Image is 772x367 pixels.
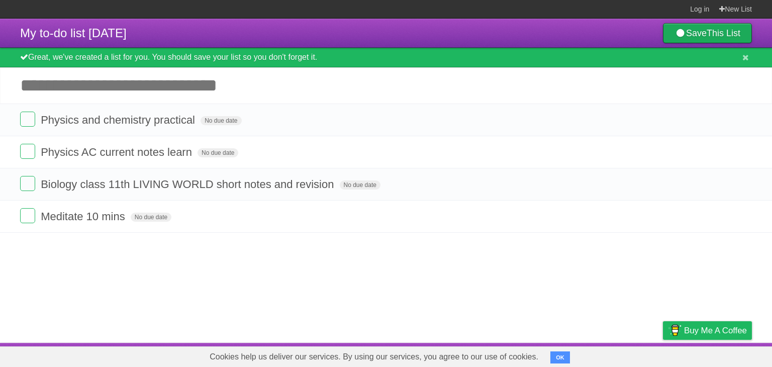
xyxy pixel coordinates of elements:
span: Meditate 10 mins [41,210,128,223]
label: Done [20,208,35,223]
span: Cookies help us deliver our services. By using our services, you agree to our use of cookies. [200,347,548,367]
span: Biology class 11th LIVING WORLD short notes and revision [41,178,336,191]
a: Terms [616,345,638,364]
span: No due date [198,148,238,157]
span: My to-do list [DATE] [20,26,127,40]
label: Done [20,176,35,191]
span: Physics and chemistry practical [41,114,198,126]
button: OK [550,351,570,363]
a: About [529,345,550,364]
label: Done [20,144,35,159]
a: Suggest a feature [689,345,752,364]
a: Developers [562,345,603,364]
b: This List [707,28,740,38]
a: Privacy [650,345,676,364]
img: Buy me a coffee [668,322,682,339]
a: SaveThis List [663,23,752,43]
label: Done [20,112,35,127]
a: Buy me a coffee [663,321,752,340]
span: No due date [201,116,241,125]
span: Buy me a coffee [684,322,747,339]
span: No due date [340,180,380,190]
span: Physics AC current notes learn [41,146,195,158]
span: No due date [131,213,171,222]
